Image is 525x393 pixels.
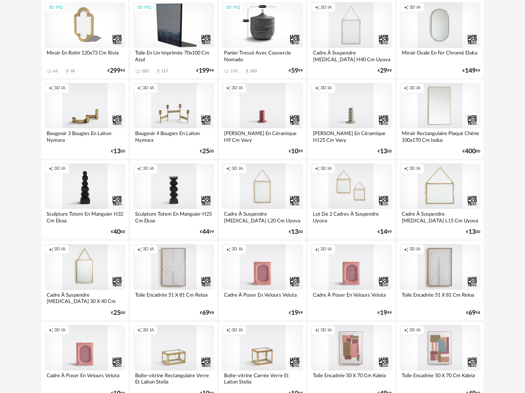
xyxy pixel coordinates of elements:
[378,68,392,73] div: € 99
[143,85,154,91] span: 3D IA
[222,3,244,13] div: 3D HQ
[45,370,126,386] div: Cadre À Poser En Velours Veluta
[250,69,257,73] div: 102
[41,160,129,239] a: Creation icon 3D IA Sculpture Totem En Manguier H32 Cm Ekoa €4000
[466,310,480,316] div: € 98
[219,241,306,320] a: Creation icon 3D IA Cadre À Poser En Velours Veluta €1999
[200,310,214,316] div: € 98
[378,229,392,235] div: € 99
[311,209,392,225] div: Lot De 2 Cadres À Suspendre Uyova
[70,69,75,73] div: 30
[143,246,154,252] span: 3D IA
[311,370,392,386] div: Toile Encadrée 50 X 70 Cm Kaleia
[130,241,217,320] a: Creation icon 3D IA Toile Encadrée 51 X 81 Cm Reloa €6998
[45,209,126,225] div: Sculpture Totem En Manguier H32 Cm Ekoa
[466,229,480,235] div: € 00
[400,209,481,225] div: Cadre À Suspendre [MEDICAL_DATA] L15 Cm Uyova
[133,370,214,386] div: Boîte-vitrine Rectangulaire Verre Et Laiton Stelia
[133,209,214,225] div: Sculpture Totem En Manguier H25 Cm Ekoa
[289,149,303,154] div: € 99
[143,327,154,333] span: 3D IA
[226,246,231,252] span: Creation icon
[222,48,303,64] div: Panier Tressé Avec Couvercle Nomado
[320,5,332,11] span: 3D IA
[404,246,408,252] span: Creation icon
[400,48,481,64] div: Miroir Ovale En Fer Chromé Eloka
[231,69,238,73] div: 175
[315,246,320,252] span: Creation icon
[137,85,142,91] span: Creation icon
[409,246,421,252] span: 3D IA
[315,166,320,172] span: Creation icon
[107,68,125,73] div: € 99
[311,48,392,64] div: Cadre À Suspendre [MEDICAL_DATA] H40 Cm Uyova
[41,80,129,159] a: Creation icon 3D IA Bougeoir 3 Bougies En Laiton Nymora €1300
[404,85,408,91] span: Creation icon
[400,370,481,386] div: Toile Encadrée 50 X 70 Cm Kaleia
[202,149,209,154] span: 25
[231,85,243,91] span: 3D IA
[53,69,58,73] div: 65
[380,68,387,73] span: 29
[397,160,484,239] a: Creation icon 3D IA Cadre À Suspendre [MEDICAL_DATA] L15 Cm Uyova €1300
[41,241,129,320] a: Creation icon 3D IA Cadre À Suspendre [MEDICAL_DATA] 30 X 40 Cm Uyova €2500
[49,327,53,333] span: Creation icon
[137,327,142,333] span: Creation icon
[231,246,243,252] span: 3D IA
[320,246,332,252] span: 3D IA
[378,149,392,154] div: € 00
[469,310,476,316] span: 69
[308,80,395,159] a: Creation icon 3D IA [PERSON_NAME] En Céramique H125 Cm Vavy €1300
[226,327,231,333] span: Creation icon
[111,149,125,154] div: € 00
[200,229,214,235] div: € 99
[222,290,303,306] div: Cadre À Poser En Velours Veluta
[137,166,142,172] span: Creation icon
[130,160,217,239] a: Creation icon 3D IA Sculpture Totem En Manguier H25 Cm Ekoa €4499
[222,128,303,144] div: [PERSON_NAME] En Céramique H9 Cm Vavy
[308,160,395,239] a: Creation icon 3D IA Lot De 2 Cadres À Suspendre Uyova €1499
[409,5,421,11] span: 3D IA
[133,290,214,306] div: Toile Encadrée 51 X 81 Cm Reloa
[320,85,332,91] span: 3D IA
[409,327,421,333] span: 3D IA
[291,68,298,73] span: 59
[202,229,209,235] span: 44
[469,229,476,235] span: 13
[49,166,53,172] span: Creation icon
[45,128,126,144] div: Bougeoir 3 Bougies En Laiton Nymora
[45,3,66,13] div: 3D HQ
[397,80,484,159] a: Creation icon 3D IA Miroir Rectangulaire Plaqué Chêne 100x170 Cm Iodus €40000
[113,310,120,316] span: 25
[142,69,149,73] div: 182
[49,246,53,252] span: Creation icon
[289,68,303,73] div: € 99
[289,229,303,235] div: € 00
[54,166,66,172] span: 3D IA
[45,48,126,64] div: Miroir En Rotin 120x73 Cm Rivia
[113,149,120,154] span: 13
[137,246,142,252] span: Creation icon
[308,241,395,320] a: Creation icon 3D IA Cadre À Poser En Velours Veluta €1999
[45,290,126,306] div: Cadre À Suspendre [MEDICAL_DATA] 30 X 40 Cm Uyova
[161,69,168,73] div: 117
[320,166,332,172] span: 3D IA
[463,149,480,154] div: € 00
[315,327,320,333] span: Creation icon
[222,370,303,386] div: Boîte-vitrine Carrée Verre Et Laiton Stelia
[291,310,298,316] span: 19
[378,310,392,316] div: € 99
[113,229,120,235] span: 40
[231,327,243,333] span: 3D IA
[226,166,231,172] span: Creation icon
[465,149,476,154] span: 400
[219,160,306,239] a: Creation icon 3D IA Cadre À Suspendre [MEDICAL_DATA] L20 Cm Uyova €1300
[320,327,332,333] span: 3D IA
[397,241,484,320] a: Creation icon 3D IA Toile Encadrée 51 X 81 Cm Reloa €6998
[200,149,214,154] div: € 00
[143,166,154,172] span: 3D IA
[404,327,408,333] span: Creation icon
[404,5,408,11] span: Creation icon
[400,290,481,306] div: Toile Encadrée 51 X 81 Cm Reloa
[315,85,320,91] span: Creation icon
